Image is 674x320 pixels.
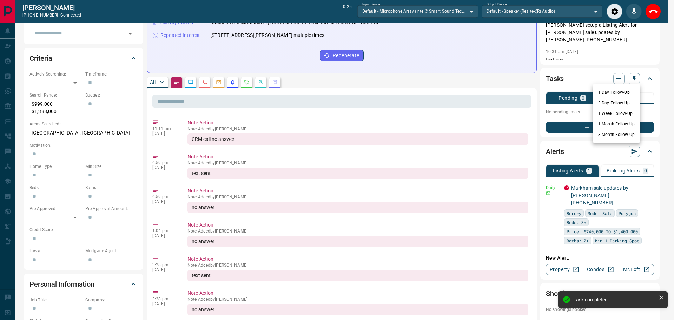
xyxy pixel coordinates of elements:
li: 1 Month Follow-Up [593,119,640,129]
li: 1 Week Follow-Up [593,108,640,119]
li: 3 Month Follow-Up [593,129,640,140]
li: 1 Day Follow-Up [593,87,640,98]
li: 3 Day Follow-Up [593,98,640,108]
div: Task completed [574,297,656,302]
